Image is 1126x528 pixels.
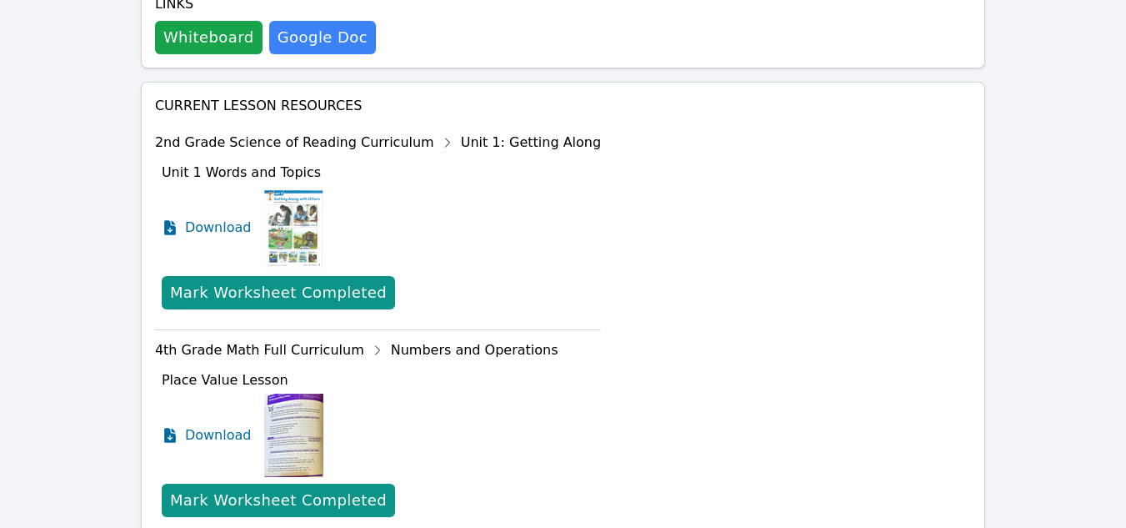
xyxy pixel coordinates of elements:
[155,337,601,364] div: 4th Grade Math Full Curriculum Numbers and Operations
[170,489,387,512] div: Mark Worksheet Completed
[162,186,252,269] a: Download
[155,129,601,156] div: 2nd Grade Science of Reading Curriculum Unit 1: Getting Along
[162,276,395,309] button: Mark Worksheet Completed
[155,21,263,54] button: Whiteboard
[264,394,323,477] img: Place Value Lesson
[162,164,321,180] span: Unit 1 Words and Topics
[264,186,323,269] img: Unit 1 Words and Topics
[155,96,971,116] h4: Current Lesson Resources
[185,425,252,445] span: Download
[185,218,252,238] span: Download
[162,372,288,388] span: Place Value Lesson
[162,394,252,477] a: Download
[269,21,376,54] a: Google Doc
[162,484,395,517] button: Mark Worksheet Completed
[170,281,387,304] div: Mark Worksheet Completed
